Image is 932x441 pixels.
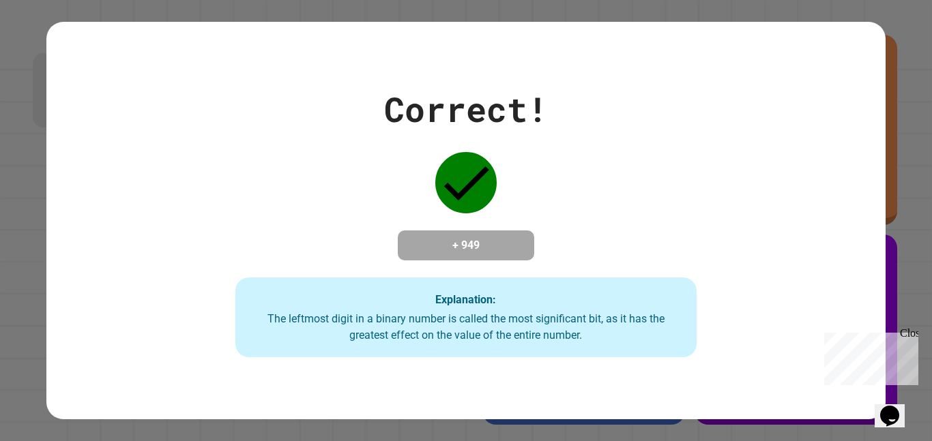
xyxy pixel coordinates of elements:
div: Chat with us now!Close [5,5,94,87]
div: The leftmost digit in a binary number is called the most significant bit, as it has the greatest ... [249,311,684,344]
iframe: chat widget [819,327,918,385]
iframe: chat widget [875,386,918,427]
h4: + 949 [411,237,521,254]
strong: Explanation: [435,292,496,305]
div: Correct! [384,84,548,135]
